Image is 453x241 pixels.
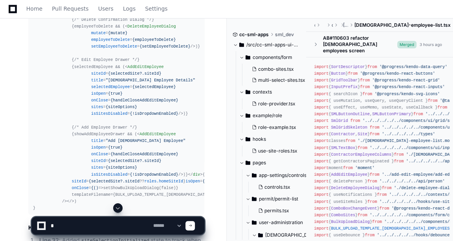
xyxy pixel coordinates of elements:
[331,71,345,76] span: Button
[67,199,74,204] span: </>
[428,98,438,103] span: from
[72,186,89,190] span: onClose
[239,86,307,98] button: contexts
[249,98,302,109] button: role-provider.tsx
[314,112,328,116] span: import
[367,179,377,184] span: from
[363,92,372,96] span: from
[106,78,195,83] span: "[DEMOGRAPHIC_DATA] Employee Details"
[239,31,269,38] span: cc-sml-apps
[98,6,114,11] span: Users
[259,172,306,178] span: app-settings/controls
[314,186,328,190] span: import
[420,42,442,48] div: 3 hours ago
[258,148,297,154] span: use-site-roles.tsx
[258,66,294,72] span: combo-sites.tsx
[249,122,302,133] button: role-example.tsx
[370,172,380,177] span: from
[91,152,108,156] span: onClose
[91,111,127,116] span: isSitesDisabled
[314,118,328,123] span: import
[377,192,387,197] span: from
[314,172,328,177] span: import
[91,98,108,103] span: onClose
[258,77,305,83] span: multi-select-sites.tsx
[331,78,358,83] span: GridToolbar
[91,78,103,83] span: title
[413,112,423,116] span: from
[130,172,178,177] span: {!isDropdownEnabled}
[233,39,301,51] button: /src/cc-sml-apps-ui-admin/src
[91,158,106,163] span: siteId
[323,35,397,54] div: AB#110603 refactor [DEMOGRAPHIC_DATA] employees screen
[331,186,379,190] span: DeleteEmployeeDialog
[397,41,416,48] span: Merged
[314,199,328,204] span: import
[110,98,178,103] span: {handleCloseAddEditEmployee}
[382,132,435,136] span: '../../../../../types'
[314,85,328,89] span: import
[380,64,447,69] span: '@progress/kendo-data-query'
[259,196,298,202] span: permit/permit-list
[331,132,355,136] span: Contractor
[314,78,328,83] span: import
[314,166,328,170] span: import
[91,105,103,109] span: sites
[345,138,355,143] span: from
[258,124,296,131] span: role-example.tsx
[331,118,348,123] span: SmlGrid
[382,186,392,190] span: from
[91,44,137,49] span: setEmployeeToDelete
[106,105,137,109] span: {siteOptions}
[33,172,306,190] span: < = ?? } = = =>
[314,179,328,184] span: import
[253,136,266,142] span: hooks
[360,71,435,76] span: '@progress/kendo-react-buttons'
[202,179,256,184] span: {showBulkUploadDialog}
[127,64,163,69] span: AddEditEmployee
[374,92,440,96] span: '@progress/kendo-svg-icons'
[394,159,404,164] span: from
[91,165,103,170] span: sites
[249,145,302,156] button: use-site-roles.tsx
[253,54,292,61] span: components/form
[314,145,328,150] span: import
[275,31,294,38] span: sml_dev
[314,105,328,110] span: import
[106,138,185,143] span: "Add [DEMOGRAPHIC_DATA] Employee"
[91,37,130,42] span: employeeToDelete
[252,171,257,180] svg: Directory
[249,75,305,86] button: multi-select-sites.tsx
[185,179,200,184] span: isOpen
[314,138,328,143] span: import
[354,22,451,28] span: [DEMOGRAPHIC_DATA]-employee-list.tsx
[331,145,355,150] span: SMLTextBox
[314,92,328,96] span: import
[348,71,358,76] span: from
[246,193,313,205] button: permit/permit-list
[314,152,328,157] span: import
[355,166,374,170] span: 'moment'
[264,184,290,190] span: controls.tsx
[331,125,367,130] span: SmlGridSkeleton
[72,179,86,184] span: siteId
[343,22,348,28] span: [DEMOGRAPHIC_DATA]-employee-list
[246,158,250,167] svg: Directory
[26,6,42,11] span: Home
[89,179,139,184] span: {selectedSite?.siteId
[52,6,88,11] span: Pull Requests
[239,156,307,169] button: pages
[239,133,307,145] button: hooks
[91,186,98,190] span: {()
[370,132,380,136] span: from
[91,145,106,150] span: isOpen
[246,134,250,144] svg: Directory
[91,172,127,177] span: isSitesDisabled
[331,64,365,69] span: SortDescriptor
[91,138,103,143] span: title
[331,172,367,177] span: AddEditEmployee
[394,152,404,157] span: from
[255,182,308,193] button: controls.tsx
[239,109,307,122] button: example/role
